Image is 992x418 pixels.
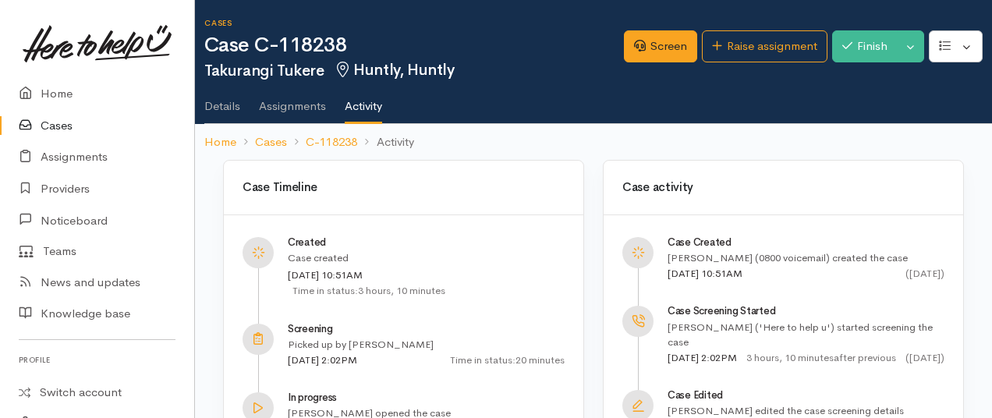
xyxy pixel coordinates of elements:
[288,353,357,367] time: [DATE] 2:02PM
[450,352,565,368] small: Time in status:
[288,324,565,335] h5: Screening
[515,353,565,367] span: 20 minutes
[668,351,737,364] time: [DATE] 2:02PM
[292,283,445,299] small: Time in status:
[345,79,382,124] a: Activity
[622,181,944,194] h4: Case activity
[204,19,624,27] h6: Cases
[668,306,944,317] h5: Case Screening Started
[909,351,941,364] time: [DATE]
[288,237,565,248] h5: Created
[668,250,944,266] p: [PERSON_NAME] (0800 voicemail) created the case
[288,268,363,282] time: [DATE] 10:51AM
[358,284,445,297] span: 3 hours, 10 minutes
[668,237,944,248] h5: Case Created
[204,62,624,80] h2: Takurangi Tukere
[357,133,413,151] li: Activity
[255,133,287,151] a: Cases
[306,133,357,151] a: C-118238
[288,337,565,352] p: Picked up by [PERSON_NAME]
[668,390,944,401] h5: Case Edited
[259,79,326,122] a: Assignments
[243,181,565,194] h4: Case Timeline
[702,30,827,62] a: Raise assignment
[909,267,941,280] time: [DATE]
[668,267,742,280] time: [DATE] 10:51AM
[195,124,992,161] nav: breadcrumb
[204,34,624,57] h1: Case C-118238
[19,349,175,370] h6: Profile
[746,350,896,366] small: after previous
[288,250,565,266] p: Case created
[204,133,236,151] a: Home
[905,266,944,282] small: ( )
[288,392,565,403] h5: In progress
[832,30,898,62] button: Finish
[668,320,944,350] p: [PERSON_NAME] ('Here to help u') started screening the case
[905,350,944,366] small: ( )
[334,60,455,80] span: Huntly, Huntly
[624,30,697,62] a: Screen
[746,351,834,364] span: 3 hours, 10 minutes
[204,79,240,122] a: Details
